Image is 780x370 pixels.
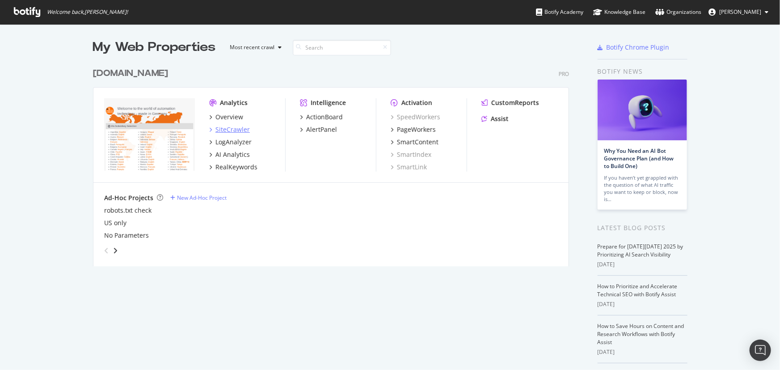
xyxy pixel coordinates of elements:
a: robots.txt check [104,206,152,215]
a: How to Prioritize and Accelerate Technical SEO with Botify Assist [598,282,678,298]
button: Most recent crawl [223,40,286,55]
div: AI Analytics [215,150,250,159]
div: Activation [401,98,432,107]
a: AlertPanel [300,125,337,134]
span: Jack Firneno [719,8,761,16]
a: SpeedWorkers [391,113,440,122]
input: Search [293,40,391,55]
div: Overview [215,113,243,122]
div: angle-right [112,246,118,255]
div: SmartContent [397,138,438,147]
div: Analytics [220,98,248,107]
a: SmartLink [391,163,427,172]
div: grid [93,56,576,266]
a: [DOMAIN_NAME] [93,67,172,80]
a: New Ad-Hoc Project [170,194,227,202]
a: Overview [209,113,243,122]
a: RealKeywords [209,163,257,172]
button: [PERSON_NAME] [701,5,776,19]
span: Welcome back, [PERSON_NAME] ! [47,8,128,16]
div: New Ad-Hoc Project [177,194,227,202]
div: Ad-Hoc Projects [104,193,153,202]
div: RealKeywords [215,163,257,172]
div: My Web Properties [93,38,216,56]
div: Open Intercom Messenger [750,340,771,361]
div: Intelligence [311,98,346,107]
div: CustomReports [491,98,539,107]
div: Knowledge Base [593,8,645,17]
div: [DATE] [598,300,687,308]
div: ActionBoard [306,113,343,122]
div: Botify news [598,67,687,76]
a: SiteCrawler [209,125,250,134]
a: PageWorkers [391,125,436,134]
a: LogAnalyzer [209,138,252,147]
a: How to Save Hours on Content and Research Workflows with Botify Assist [598,322,684,346]
a: Assist [481,114,509,123]
div: [DATE] [598,261,687,269]
div: Botify Academy [536,8,583,17]
div: Pro [559,70,569,78]
div: If you haven’t yet grappled with the question of what AI traffic you want to keep or block, now is… [604,174,680,203]
a: ActionBoard [300,113,343,122]
a: SmartIndex [391,150,431,159]
a: CustomReports [481,98,539,107]
a: Prepare for [DATE][DATE] 2025 by Prioritizing AI Search Visibility [598,243,683,258]
img: Why You Need an AI Bot Governance Plan (and How to Build One) [598,80,687,140]
div: Latest Blog Posts [598,223,687,233]
div: PageWorkers [397,125,436,134]
div: AlertPanel [306,125,337,134]
a: Why You Need an AI Bot Governance Plan (and How to Build One) [604,147,674,170]
div: Botify Chrome Plugin [607,43,670,52]
div: SiteCrawler [215,125,250,134]
a: AI Analytics [209,150,250,159]
div: Organizations [655,8,701,17]
div: Most recent crawl [230,45,275,50]
a: No Parameters [104,231,149,240]
div: [DATE] [598,348,687,356]
img: www.IFM.com [104,98,195,171]
a: US only [104,219,126,227]
div: angle-left [101,244,112,258]
div: [DOMAIN_NAME] [93,67,168,80]
div: Assist [491,114,509,123]
div: LogAnalyzer [215,138,252,147]
a: Botify Chrome Plugin [598,43,670,52]
a: SmartContent [391,138,438,147]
